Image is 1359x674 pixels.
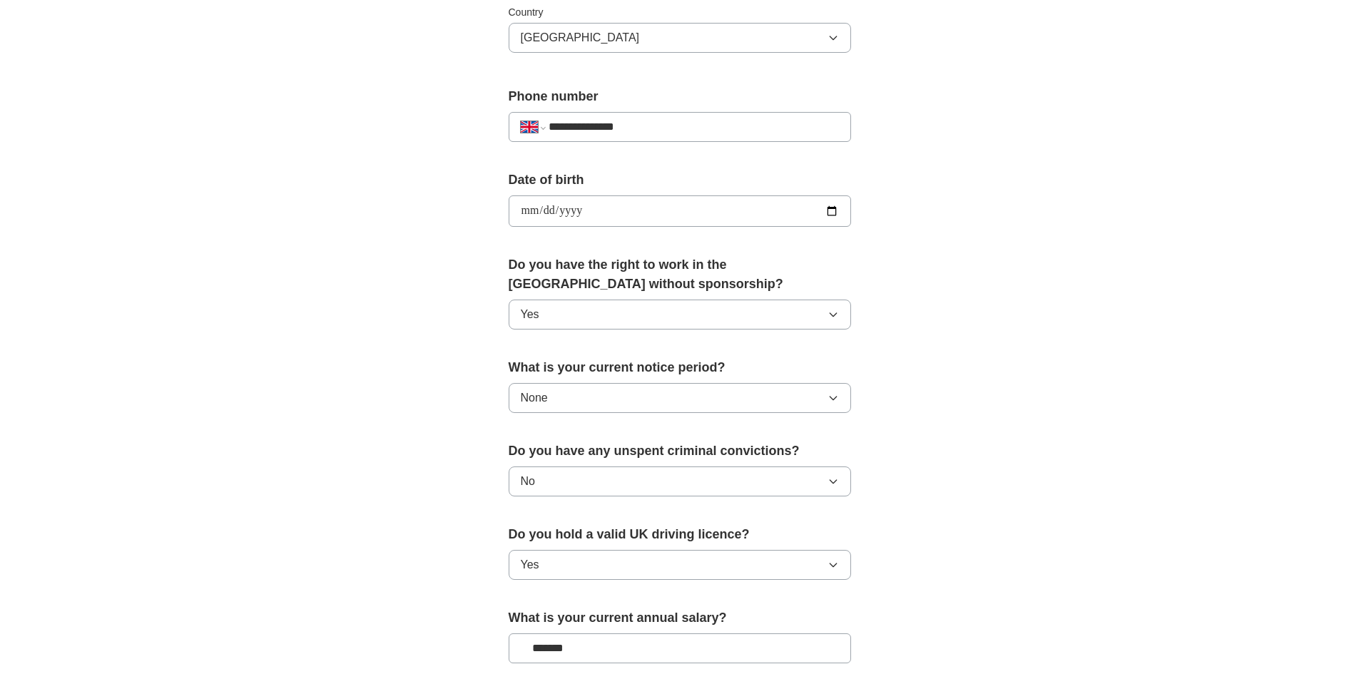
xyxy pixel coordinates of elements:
[509,23,851,53] button: [GEOGRAPHIC_DATA]
[521,473,535,490] span: No
[509,255,851,294] label: Do you have the right to work in the [GEOGRAPHIC_DATA] without sponsorship?
[509,550,851,580] button: Yes
[509,358,851,377] label: What is your current notice period?
[521,306,539,323] span: Yes
[521,389,548,407] span: None
[509,300,851,330] button: Yes
[509,170,851,190] label: Date of birth
[509,466,851,496] button: No
[509,87,851,106] label: Phone number
[509,525,851,544] label: Do you hold a valid UK driving licence?
[509,383,851,413] button: None
[509,5,851,20] label: Country
[521,29,640,46] span: [GEOGRAPHIC_DATA]
[509,441,851,461] label: Do you have any unspent criminal convictions?
[509,608,851,628] label: What is your current annual salary?
[521,556,539,573] span: Yes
